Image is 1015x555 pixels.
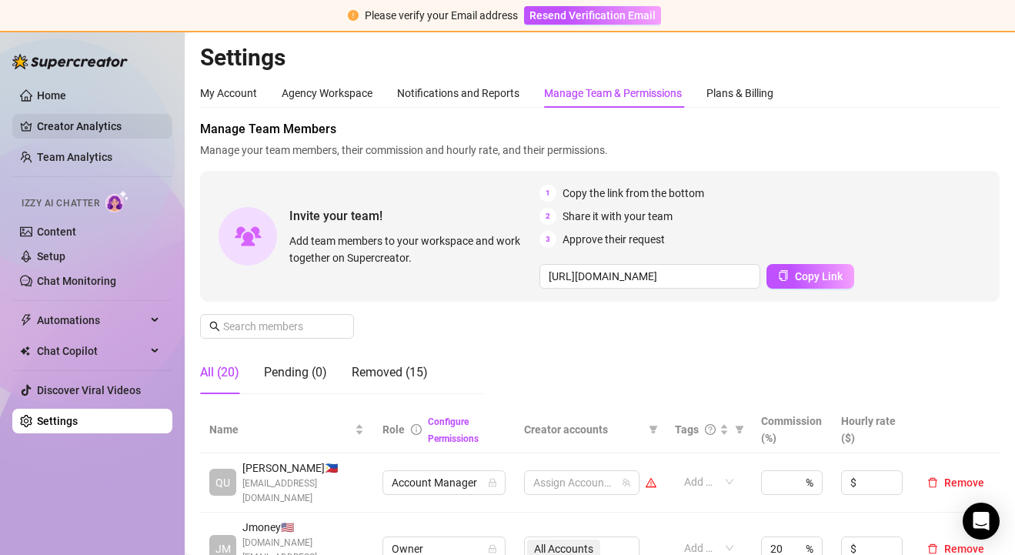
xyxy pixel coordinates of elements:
a: Configure Permissions [428,416,479,444]
h2: Settings [200,43,1000,72]
span: Tags [675,421,699,438]
span: Jmoney 🇺🇸 [242,519,364,536]
a: Discover Viral Videos [37,384,141,396]
th: Name [200,406,373,453]
span: question-circle [705,424,716,435]
span: Approve their request [563,231,665,248]
span: Izzy AI Chatter [22,196,99,211]
span: search [209,321,220,332]
span: filter [735,425,744,434]
a: Chat Monitoring [37,275,116,287]
span: lock [488,544,497,553]
div: Notifications and Reports [397,85,519,102]
button: Copy Link [766,264,854,289]
span: filter [732,418,747,441]
span: QU [215,474,230,491]
div: Manage Team & Permissions [544,85,682,102]
th: Commission (%) [752,406,832,453]
a: Setup [37,250,65,262]
span: filter [646,418,661,441]
span: lock [488,478,497,487]
span: info-circle [411,424,422,435]
span: Copy Link [795,270,843,283]
span: 3 [539,231,556,248]
img: logo-BBDzfeDw.svg [12,54,128,69]
span: Manage Team Members [200,120,1000,139]
div: Agency Workspace [282,85,372,102]
div: Plans & Billing [706,85,773,102]
a: Settings [37,415,78,427]
span: Name [209,421,352,438]
div: Pending (0) [264,363,327,382]
span: 1 [539,185,556,202]
div: My Account [200,85,257,102]
span: Automations [37,308,146,333]
span: 2 [539,208,556,225]
a: Team Analytics [37,151,112,163]
input: Search members [223,318,332,335]
span: filter [649,425,658,434]
span: copy [778,270,789,281]
span: Chat Copilot [37,339,146,363]
span: [PERSON_NAME] 🇵🇭 [242,460,364,476]
button: Remove [921,473,990,492]
span: Account Manager [392,471,496,494]
span: Creator accounts [524,421,643,438]
div: Please verify your Email address [365,7,518,24]
div: Open Intercom Messenger [963,503,1000,540]
img: Chat Copilot [20,346,30,356]
div: All (20) [200,363,239,382]
span: delete [927,477,938,488]
span: delete [927,543,938,554]
a: Content [37,226,76,238]
span: Role [382,423,405,436]
a: Home [37,89,66,102]
span: team [622,478,631,487]
span: [EMAIL_ADDRESS][DOMAIN_NAME] [242,476,364,506]
span: Invite your team! [289,206,539,226]
img: AI Chatter [105,190,129,212]
span: Remove [944,543,984,555]
span: Copy the link from the bottom [563,185,704,202]
span: Manage your team members, their commission and hourly rate, and their permissions. [200,142,1000,159]
span: Share it with your team [563,208,673,225]
a: Creator Analytics [37,114,160,139]
th: Hourly rate ($) [832,406,912,453]
span: Remove [944,476,984,489]
span: exclamation-circle [348,10,359,21]
span: Resend Verification Email [529,9,656,22]
span: thunderbolt [20,314,32,326]
span: warning [646,477,656,488]
span: Add team members to your workspace and work together on Supercreator. [289,232,533,266]
button: Resend Verification Email [524,6,661,25]
div: Removed (15) [352,363,428,382]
